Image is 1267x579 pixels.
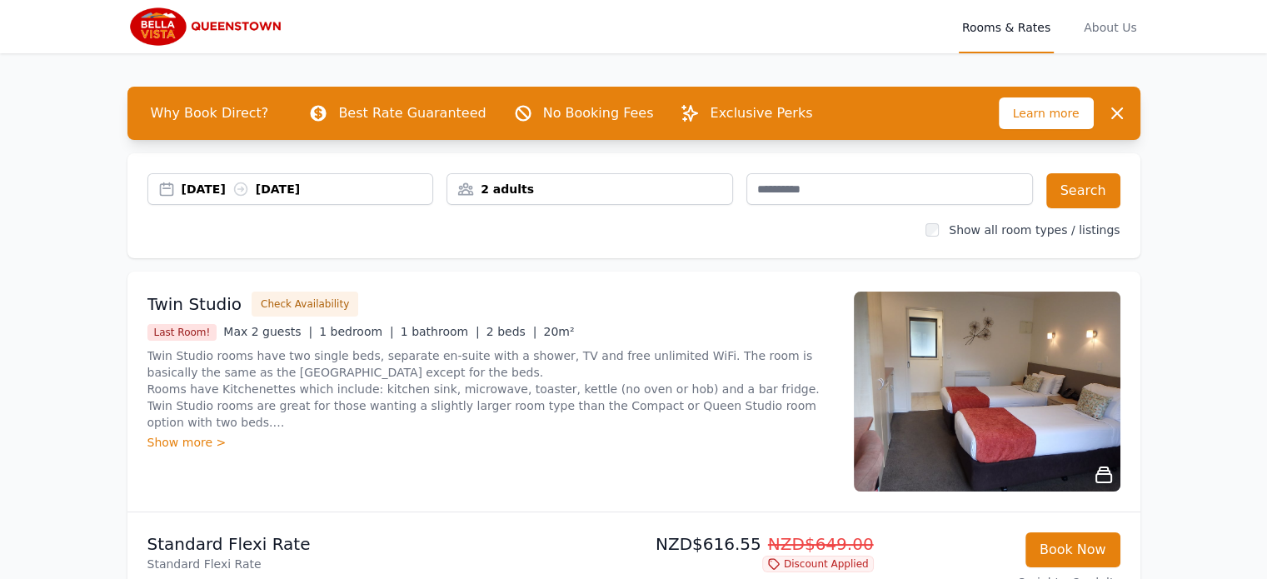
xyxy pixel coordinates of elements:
button: Book Now [1025,532,1120,567]
span: Learn more [999,97,1094,129]
span: Max 2 guests | [223,325,312,338]
div: [DATE] [DATE] [182,181,433,197]
span: 20m² [543,325,574,338]
p: Best Rate Guaranteed [338,103,486,123]
p: Standard Flexi Rate [147,556,627,572]
span: NZD$649.00 [768,534,874,554]
p: No Booking Fees [543,103,654,123]
p: Exclusive Perks [710,103,812,123]
p: Twin Studio rooms have two single beds, separate en-suite with a shower, TV and free unlimited Wi... [147,347,834,431]
span: 1 bedroom | [319,325,394,338]
span: Last Room! [147,324,217,341]
p: Standard Flexi Rate [147,532,627,556]
span: 2 beds | [486,325,537,338]
label: Show all room types / listings [949,223,1120,237]
div: Show more > [147,434,834,451]
button: Check Availability [252,292,358,317]
button: Search [1046,173,1120,208]
span: 1 bathroom | [401,325,480,338]
p: NZD$616.55 [641,532,874,556]
span: Why Book Direct? [137,97,282,130]
img: Bella Vista Queenstown [127,7,288,47]
span: Discount Applied [762,556,874,572]
div: 2 adults [447,181,732,197]
h3: Twin Studio [147,292,242,316]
